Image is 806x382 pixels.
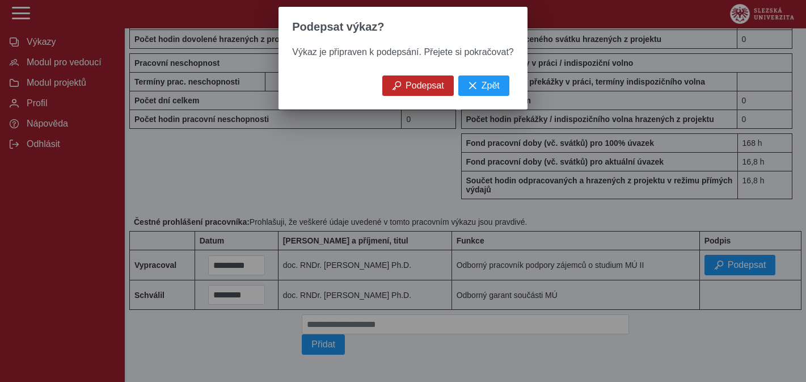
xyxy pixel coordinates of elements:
span: Podepsat výkaz? [292,20,384,33]
span: Výkaz je připraven k podepsání. Přejete si pokračovat? [292,47,513,57]
button: Podepsat [382,75,454,96]
span: Zpět [482,81,500,91]
span: Podepsat [406,81,444,91]
button: Zpět [458,75,509,96]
